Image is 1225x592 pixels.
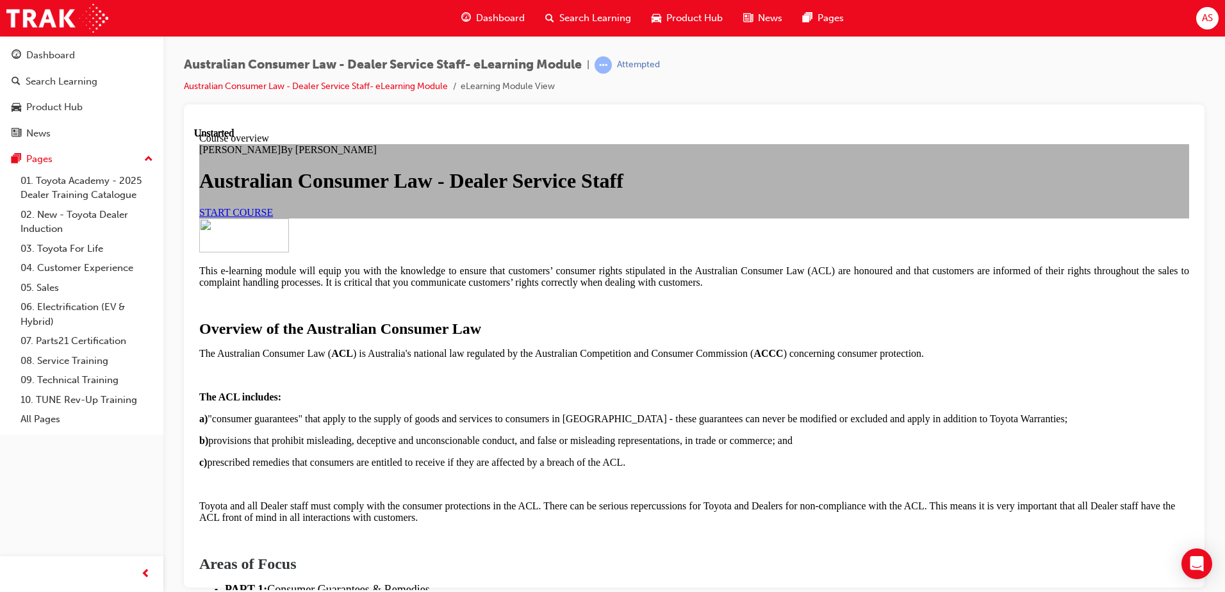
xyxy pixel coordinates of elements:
span: news-icon [12,128,21,140]
button: Pages [5,147,158,171]
span: prev-icon [141,566,151,582]
span: prescribed remedies that consumers are entitled to receive if they are affected by a breach of th... [5,329,431,340]
span: Course overview [5,5,75,16]
a: news-iconNews [733,5,793,31]
a: START COURSE [5,79,79,90]
span: Pages [818,11,844,26]
li: eLearning Module View [461,79,555,94]
button: AS [1196,7,1219,29]
span: PART 1: [31,456,73,468]
span: News [758,11,782,26]
div: Attempted [617,59,660,71]
img: Trak [6,4,108,33]
span: Australian Consumer Law - Dealer Service Staff- eLearning Module [184,58,582,72]
a: News [5,122,158,145]
div: Dashboard [26,48,75,63]
a: 10. TUNE Rev-Up Training [15,390,158,410]
div: Pages [26,152,53,167]
div: Search Learning [26,74,97,89]
a: 02. New - Toyota Dealer Induction [15,205,158,239]
span: provisions that prohibit misleading, deceptive and unconscionable conduct, and false or misleadin... [5,308,598,318]
a: car-iconProduct Hub [641,5,733,31]
a: Australian Consumer Law - Dealer Service Staff- eLearning Module [184,81,448,92]
a: search-iconSearch Learning [535,5,641,31]
strong: b) [5,308,14,318]
span: The Australian Consumer Law ( ) is Australia's national law regulated by the Australian Competiti... [5,220,730,231]
span: By [PERSON_NAME] [86,17,183,28]
span: Consumer Guarantees & Remedies [73,456,235,468]
a: Search Learning [5,70,158,94]
button: DashboardSearch LearningProduct HubNews [5,41,158,147]
a: All Pages [15,409,158,429]
div: Product Hub [26,100,83,115]
strong: ACCC [559,220,589,231]
span: pages-icon [803,10,812,26]
strong: c) [5,329,13,340]
span: [PERSON_NAME] [5,17,86,28]
a: 09. Technical Training [15,370,158,390]
a: 01. Toyota Academy - 2025 Dealer Training Catalogue [15,171,158,205]
span: car-icon [652,10,661,26]
a: 06. Electrification (EV & Hybrid) [15,297,158,331]
span: guage-icon [12,50,21,62]
span: car-icon [12,102,21,113]
strong: The ACL includes: [5,264,87,275]
h1: Australian Consumer Law - Dealer Service Staff [5,42,995,65]
span: Product Hub [666,11,723,26]
a: 05. Sales [15,278,158,298]
a: Dashboard [5,44,158,67]
span: Dashboard [476,11,525,26]
a: 04. Customer Experience [15,258,158,278]
a: guage-iconDashboard [451,5,535,31]
a: 03. Toyota For Life [15,239,158,259]
strong: a) [5,286,13,297]
span: news-icon [743,10,753,26]
span: guage-icon [461,10,471,26]
span: AS [1202,11,1213,26]
span: up-icon [144,151,153,168]
span: Toyota and all Dealer staff must comply with the consumer protections in the ACL. There can be se... [5,373,981,395]
div: News [26,126,51,141]
span: "consumer guarantees" that apply to the supply of goods and services to consumers in [GEOGRAPHIC_... [5,286,873,297]
span: Search Learning [559,11,631,26]
strong: ACL [137,220,159,231]
a: pages-iconPages [793,5,854,31]
span: Areas of Focus [5,428,103,445]
a: Product Hub [5,95,158,119]
span: | [587,58,589,72]
span: search-icon [545,10,554,26]
a: 08. Service Training [15,351,158,371]
a: 07. Parts21 Certification [15,331,158,351]
span: pages-icon [12,154,21,165]
span: learningRecordVerb_ATTEMPT-icon [595,56,612,74]
span: Overview of the Australian Consumer Law [5,193,287,210]
span: search-icon [12,76,21,88]
span: This e-learning module will equip you with the knowledge to ensure that customers’ consumer right... [5,138,995,160]
div: Open Intercom Messenger [1181,548,1212,579]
